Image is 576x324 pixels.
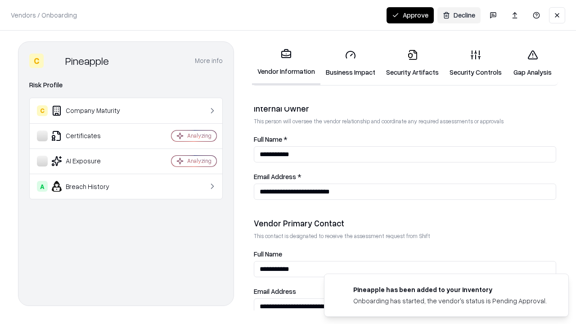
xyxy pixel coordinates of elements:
[11,10,77,20] p: Vendors / Onboarding
[254,251,556,257] label: Full Name
[353,296,547,306] div: Onboarding has started, the vendor's status is Pending Approval.
[254,103,556,114] div: Internal Owner
[353,285,547,294] div: Pineapple has been added to your inventory
[37,181,48,192] div: A
[381,42,444,84] a: Security Artifacts
[254,288,556,295] label: Email Address
[254,173,556,180] label: Email Address *
[29,80,223,90] div: Risk Profile
[37,105,48,116] div: C
[254,136,556,143] label: Full Name *
[37,105,144,116] div: Company Maturity
[387,7,434,23] button: Approve
[187,132,211,139] div: Analyzing
[254,232,556,240] p: This contact is designated to receive the assessment request from Shift
[37,130,144,141] div: Certificates
[254,117,556,125] p: This person will oversee the vendor relationship and coordinate any required assessments or appro...
[444,42,507,84] a: Security Controls
[254,218,556,229] div: Vendor Primary Contact
[437,7,481,23] button: Decline
[320,42,381,84] a: Business Impact
[29,54,44,68] div: C
[335,285,346,296] img: pineappleenergy.com
[65,54,109,68] div: Pineapple
[187,157,211,165] div: Analyzing
[47,54,62,68] img: Pineapple
[507,42,558,84] a: Gap Analysis
[37,156,144,166] div: AI Exposure
[195,53,223,69] button: More info
[37,181,144,192] div: Breach History
[252,41,320,85] a: Vendor Information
